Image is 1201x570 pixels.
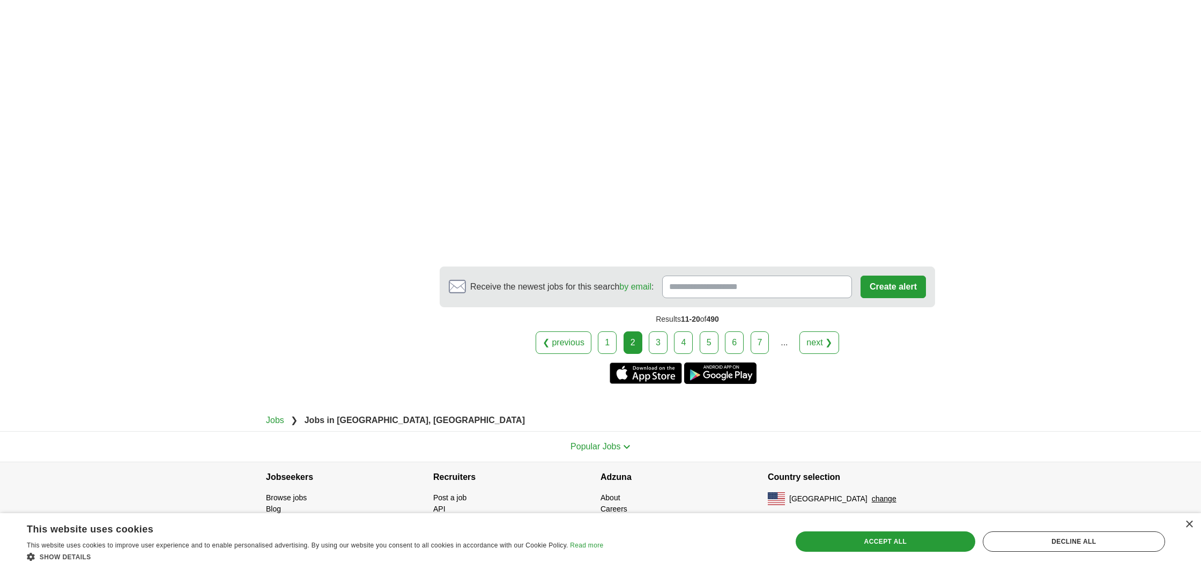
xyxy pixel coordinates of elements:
[600,493,620,502] a: About
[725,331,744,354] a: 6
[700,331,718,354] a: 5
[433,505,446,513] a: API
[570,542,603,549] a: Read more, opens a new window
[470,280,654,293] span: Receive the newest jobs for this search :
[649,331,668,354] a: 3
[861,276,926,298] button: Create alert
[623,445,631,449] img: toggle icon
[305,416,525,425] strong: Jobs in [GEOGRAPHIC_DATA], [GEOGRAPHIC_DATA]
[536,331,591,354] a: ❮ previous
[266,493,307,502] a: Browse jobs
[983,531,1165,552] div: Decline all
[27,542,568,549] span: This website uses cookies to improve user experience and to enable personalised advertising. By u...
[600,505,627,513] a: Careers
[433,493,466,502] a: Post a job
[774,332,795,353] div: ...
[674,331,693,354] a: 4
[27,551,603,562] div: Show details
[681,315,700,323] span: 11-20
[624,331,642,354] div: 2
[570,442,620,451] span: Popular Jobs
[799,331,839,354] a: next ❯
[619,282,651,291] a: by email
[789,493,868,505] span: [GEOGRAPHIC_DATA]
[266,416,284,425] a: Jobs
[291,416,298,425] span: ❯
[768,462,935,492] h4: Country selection
[266,505,281,513] a: Blog
[1185,521,1193,529] div: Close
[684,362,757,384] a: Get the Android app
[27,520,576,536] div: This website uses cookies
[440,307,935,331] div: Results of
[872,493,896,505] button: change
[610,362,682,384] a: Get the iPhone app
[40,553,91,561] span: Show details
[768,492,785,505] img: US flag
[706,315,718,323] span: 490
[796,531,975,552] div: Accept all
[751,331,769,354] a: 7
[598,331,617,354] a: 1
